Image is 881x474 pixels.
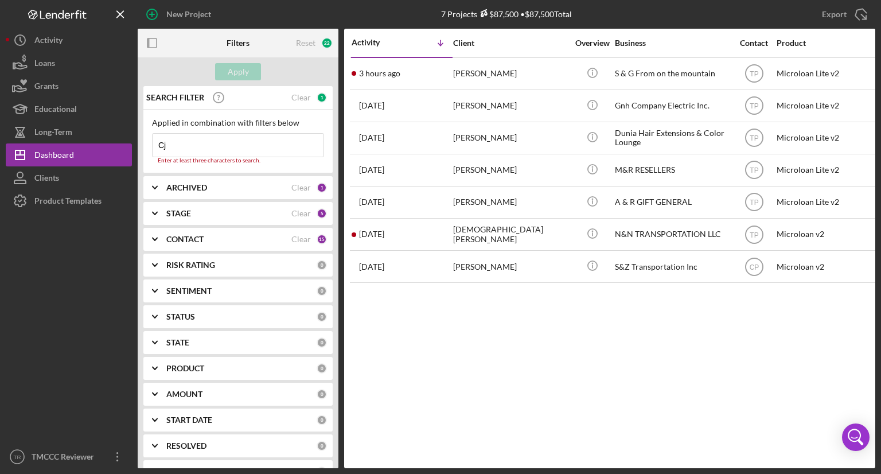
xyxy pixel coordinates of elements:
[317,337,327,348] div: 0
[359,262,384,271] time: 2025-01-23 02:05
[317,92,327,103] div: 1
[34,189,102,215] div: Product Templates
[317,441,327,451] div: 0
[352,38,402,47] div: Activity
[453,187,568,217] div: [PERSON_NAME]
[359,69,400,78] time: 2025-09-08 13:35
[321,37,333,49] div: 22
[6,121,132,143] button: Long-Term
[317,208,327,219] div: 5
[317,389,327,399] div: 0
[750,102,758,110] text: TP
[317,286,327,296] div: 0
[6,166,132,189] button: Clients
[750,70,758,78] text: TP
[441,9,572,19] div: 7 Projects • $87,500 Total
[359,230,384,239] time: 2025-02-19 23:14
[453,91,568,121] div: [PERSON_NAME]
[453,123,568,153] div: [PERSON_NAME]
[6,445,132,468] button: TRTMCCC Reviewer
[615,251,730,282] div: S&Z Transportation Inc
[615,91,730,121] div: Gnh Company Electric Inc.
[34,98,77,123] div: Educational
[359,165,384,174] time: 2025-02-28 06:43
[34,52,55,77] div: Loans
[291,235,311,244] div: Clear
[6,143,132,166] button: Dashboard
[615,38,730,48] div: Business
[166,183,207,192] b: ARCHIVED
[29,445,103,471] div: TMCCC Reviewer
[477,9,519,19] div: $87,500
[615,123,730,153] div: Dunia Hair Extensions & Color Lounge
[750,231,758,239] text: TP
[152,118,324,127] div: Applied in combination with filters below
[34,143,74,169] div: Dashboard
[317,182,327,193] div: 1
[152,157,324,164] div: Enter at least three characters to search.
[166,209,191,218] b: STAGE
[34,75,59,100] div: Grants
[138,3,223,26] button: New Project
[750,134,758,142] text: TP
[34,121,72,146] div: Long-Term
[317,260,327,270] div: 0
[228,63,249,80] div: Apply
[317,363,327,374] div: 0
[453,251,568,282] div: [PERSON_NAME]
[615,219,730,250] div: N&N TRANSPORTATION LLC
[453,219,568,250] div: [DEMOGRAPHIC_DATA][PERSON_NAME]
[453,59,568,89] div: [PERSON_NAME]
[749,263,759,271] text: CP
[359,197,384,207] time: 2025-02-24 21:21
[453,38,568,48] div: Client
[34,29,63,55] div: Activity
[359,101,384,110] time: 2025-04-11 01:53
[166,3,211,26] div: New Project
[166,312,195,321] b: STATUS
[453,155,568,185] div: [PERSON_NAME]
[291,183,311,192] div: Clear
[227,38,250,48] b: Filters
[291,209,311,218] div: Clear
[296,38,315,48] div: Reset
[750,199,758,207] text: TP
[6,52,132,75] a: Loans
[615,155,730,185] div: M&R RESELLERS
[166,235,204,244] b: CONTACT
[842,424,870,451] div: Open Intercom Messenger
[166,415,212,425] b: START DATE
[6,75,132,98] button: Grants
[6,189,132,212] button: Product Templates
[166,364,204,373] b: PRODUCT
[317,415,327,425] div: 0
[166,390,202,399] b: AMOUNT
[615,59,730,89] div: S & G From on the mountain
[6,98,132,121] button: Educational
[166,261,215,270] b: RISK RATING
[317,312,327,322] div: 0
[822,3,847,26] div: Export
[810,3,875,26] button: Export
[34,166,59,192] div: Clients
[317,234,327,244] div: 15
[215,63,261,80] button: Apply
[166,441,206,450] b: RESOLVED
[571,38,614,48] div: Overview
[6,29,132,52] button: Activity
[14,454,21,460] text: TR
[166,286,212,296] b: SENTIMENT
[359,133,384,142] time: 2025-03-13 18:44
[732,38,775,48] div: Contact
[146,93,204,102] b: SEARCH FILTER
[750,166,758,174] text: TP
[291,93,311,102] div: Clear
[166,338,189,347] b: STATE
